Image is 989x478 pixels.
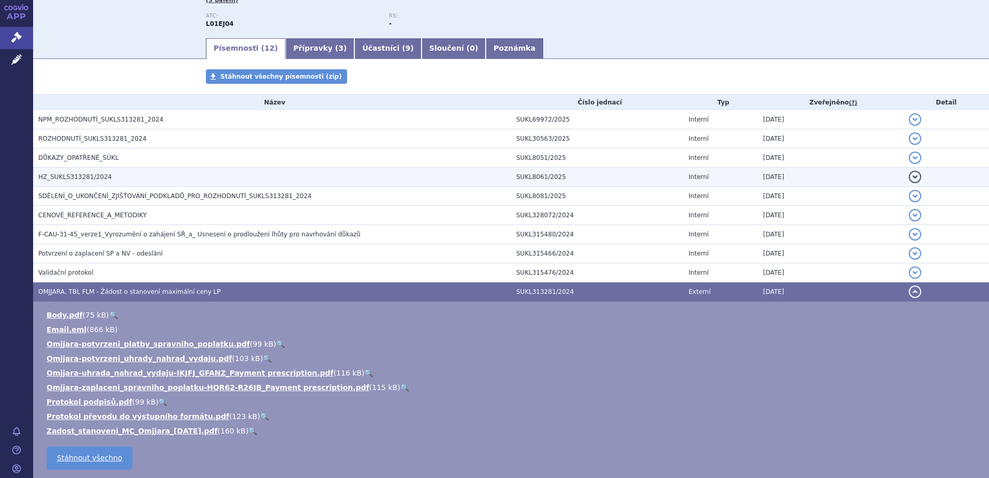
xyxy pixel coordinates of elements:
[511,244,683,263] td: SUKL315466/2024
[47,382,979,393] li: ( )
[511,187,683,206] td: SUKL8081/2025
[683,95,758,110] th: Typ
[511,95,683,110] th: Číslo jednací
[47,353,979,364] li: ( )
[511,110,683,129] td: SUKL69972/2025
[758,168,903,187] td: [DATE]
[263,354,272,363] a: 🔍
[688,269,709,276] span: Interní
[758,225,903,244] td: [DATE]
[486,38,543,59] a: Poznámka
[338,44,343,52] span: 3
[688,231,709,238] span: Interní
[511,263,683,282] td: SUKL315476/2024
[220,73,342,80] span: Stáhnout všechny písemnosti (zip)
[688,135,709,142] span: Interní
[85,311,106,319] span: 75 kB
[47,340,250,348] a: Omjjara-potvrzeni_platby_spravniho_poplatku.pdf
[909,152,921,164] button: detail
[47,354,232,363] a: Omjjara-potvrzeni_uhrady_nahrad_vydaju.pdf
[38,116,163,123] span: NPM_ROZHODNUTÍ_SUKLS313281_2024
[38,173,112,181] span: HZ_SUKLS313281/2024
[422,38,486,59] a: Sloučení (0)
[253,340,274,348] span: 99 kB
[389,13,562,19] p: RS:
[47,368,979,378] li: ( )
[372,383,397,392] span: 115 kB
[47,310,979,320] li: ( )
[47,426,979,436] li: ( )
[33,95,511,110] th: Název
[406,44,411,52] span: 9
[511,282,683,302] td: SUKL313281/2024
[688,250,709,257] span: Interní
[909,190,921,202] button: detail
[206,69,347,84] a: Stáhnout všechny písemnosti (zip)
[336,369,362,377] span: 116 kB
[38,192,311,200] span: SDĚLENÍ_O_UKONČENÍ_ZJIŠŤOVÁNÍ_PODKLADŮ_PRO_ROZHODNUTÍ_SUKLS313281_2024
[758,110,903,129] td: [DATE]
[286,38,354,59] a: Přípravky (3)
[47,427,218,435] a: Zadost_stanoveni_MC_Omjjara_[DATE].pdf
[47,324,979,335] li: ( )
[758,95,903,110] th: Zveřejněno
[400,383,409,392] a: 🔍
[47,398,132,406] a: Protokol podpisů.pdf
[109,311,118,319] a: 🔍
[135,398,156,406] span: 99 kB
[47,397,979,407] li: ( )
[758,206,903,225] td: [DATE]
[206,20,234,27] strong: MOMELOTINIB
[909,171,921,183] button: detail
[47,325,86,334] a: Email.eml
[688,288,710,295] span: Externí
[511,168,683,187] td: SUKL8061/2025
[38,154,118,161] span: DŮKAZY_OPATŘENÉ_SÚKL
[511,129,683,148] td: SUKL30563/2025
[688,192,709,200] span: Interní
[758,187,903,206] td: [DATE]
[38,288,221,295] span: OMJJARA, TBL FLM - Žádost o stanovení maximální ceny LP
[904,95,989,110] th: Detail
[909,286,921,298] button: detail
[220,427,246,435] span: 160 kB
[758,148,903,168] td: [DATE]
[758,244,903,263] td: [DATE]
[38,269,94,276] span: Validační protokol
[389,20,392,27] strong: -
[89,325,115,334] span: 866 kB
[260,412,269,421] a: 🔍
[206,13,379,19] p: ATC:
[849,99,857,107] abbr: (?)
[47,383,369,392] a: Omjjara-zaplaceni_spravniho_poplatku-HQR62-R26IB_Payment prescription.pdf
[47,311,83,319] a: Body.pdf
[248,427,257,435] a: 🔍
[909,266,921,279] button: detail
[38,231,361,238] span: F-CAU-31-45_verze1_Vyrozumění o zahájení SŘ_a_ Usnesení o prodloužení lhůty pro navrhování důkazů
[909,247,921,260] button: detail
[47,411,979,422] li: ( )
[688,212,709,219] span: Interní
[364,369,373,377] a: 🔍
[232,412,258,421] span: 123 kB
[206,38,286,59] a: Písemnosti (12)
[276,340,285,348] a: 🔍
[758,282,903,302] td: [DATE]
[47,412,229,421] a: Protokol převodu do výstupního formátu.pdf
[47,369,334,377] a: Omjjara-uhrada_nahrad_vydaju-IKJFJ_GFANZ_Payment prescription.pdf
[511,206,683,225] td: SUKL328072/2024
[264,44,274,52] span: 12
[909,228,921,241] button: detail
[47,339,979,349] li: ( )
[47,446,132,470] a: Stáhnout všechno
[511,225,683,244] td: SUKL315480/2024
[758,129,903,148] td: [DATE]
[909,132,921,145] button: detail
[688,173,709,181] span: Interní
[38,135,146,142] span: ROZHODNUTÍ_SUKLS313281_2024
[688,116,709,123] span: Interní
[511,148,683,168] td: SUKL8051/2025
[38,212,147,219] span: CENOVÉ_REFERENCE_A_METODIKY
[38,250,162,257] span: Potvrzení o zaplacení SP a NV - odeslání
[909,209,921,221] button: detail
